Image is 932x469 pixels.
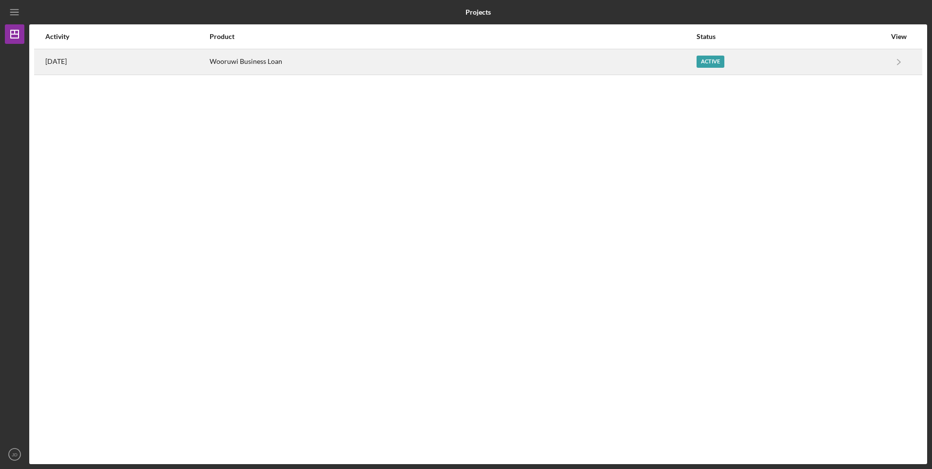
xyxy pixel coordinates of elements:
[45,58,67,65] time: 2025-08-19 16:58
[466,8,491,16] b: Projects
[12,452,18,457] text: JD
[45,33,209,40] div: Activity
[697,33,886,40] div: Status
[210,50,696,74] div: Wooruwi Business Loan
[5,445,24,464] button: JD
[210,33,696,40] div: Product
[887,33,911,40] div: View
[697,56,724,68] div: Active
